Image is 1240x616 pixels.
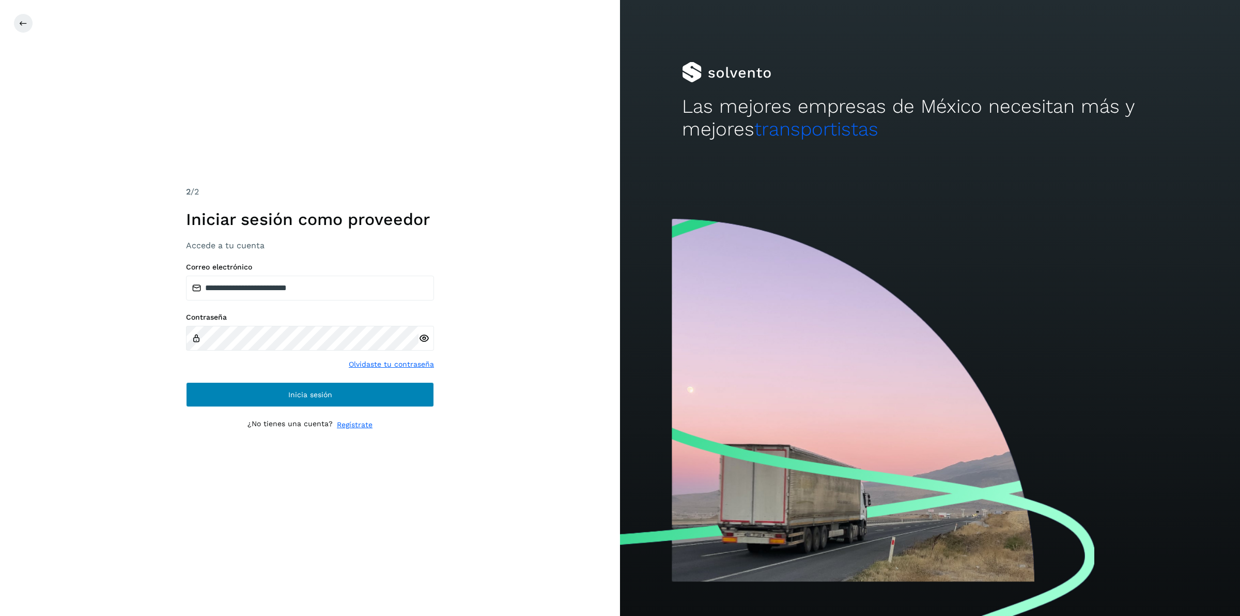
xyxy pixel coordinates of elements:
a: Olvidaste tu contraseña [349,359,434,370]
h1: Iniciar sesión como proveedor [186,209,434,229]
a: Regístrate [337,419,373,430]
span: transportistas [754,118,878,140]
span: Inicia sesión [288,391,332,398]
span: 2 [186,187,191,197]
label: Correo electrónico [186,263,434,272]
h2: Las mejores empresas de México necesitan más y mejores [682,95,1178,141]
button: Inicia sesión [186,382,434,407]
label: Contraseña [186,313,434,322]
p: ¿No tienes una cuenta? [247,419,333,430]
h3: Accede a tu cuenta [186,241,434,250]
div: /2 [186,186,434,198]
